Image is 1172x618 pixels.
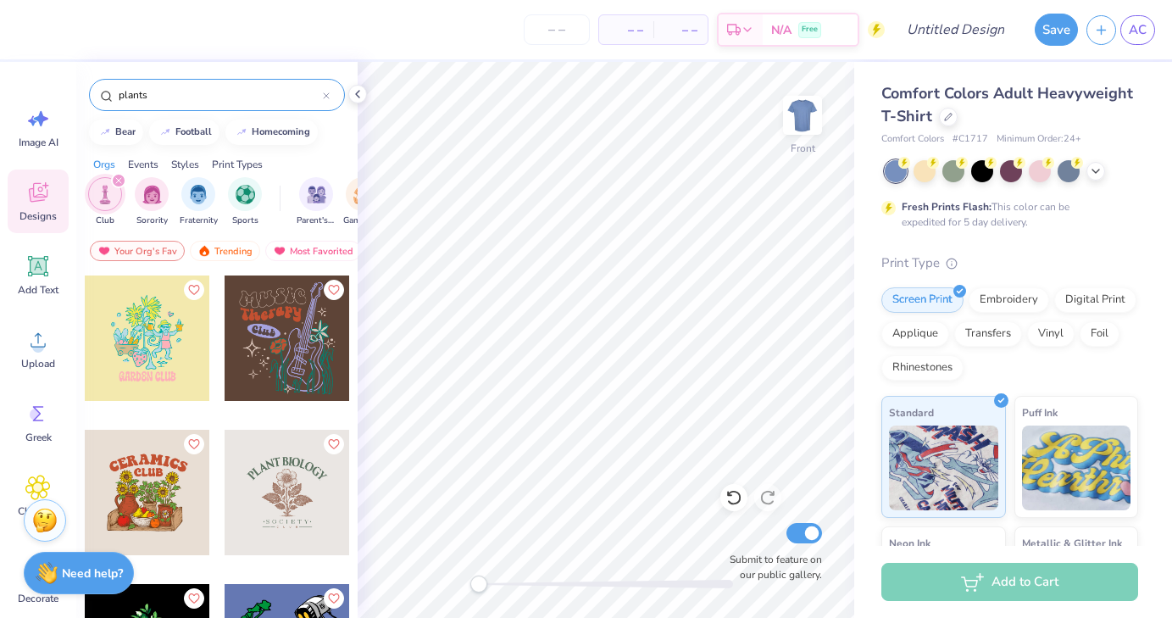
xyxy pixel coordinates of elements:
[184,280,204,300] button: Like
[184,434,204,454] button: Like
[136,214,168,227] span: Sorority
[343,177,382,227] div: filter for Game Day
[135,177,169,227] div: filter for Sorority
[175,127,212,136] div: football
[902,199,1110,230] div: This color can be expedited for 5 day delivery.
[307,185,326,204] img: Parent's Weekend Image
[524,14,590,45] input: – –
[1035,14,1078,46] button: Save
[184,588,204,609] button: Like
[1027,321,1075,347] div: Vinyl
[1022,426,1131,510] img: Puff Ink
[88,177,122,227] div: filter for Club
[889,426,998,510] img: Standard
[664,21,697,39] span: – –
[881,321,949,347] div: Applique
[324,280,344,300] button: Like
[1080,321,1119,347] div: Foil
[470,576,487,593] div: Accessibility label
[969,287,1049,313] div: Embroidery
[343,214,382,227] span: Game Day
[881,83,1133,126] span: Comfort Colors Adult Heavyweight T-Shirt
[18,283,58,297] span: Add Text
[212,157,263,172] div: Print Types
[142,185,162,204] img: Sorority Image
[771,21,792,39] span: N/A
[135,177,169,227] button: filter button
[180,214,218,227] span: Fraternity
[997,132,1081,147] span: Minimum Order: 24 +
[324,434,344,454] button: Like
[1120,15,1155,45] a: AC
[128,157,158,172] div: Events
[343,177,382,227] button: filter button
[1129,20,1147,40] span: AC
[97,245,111,257] img: most_fav.gif
[158,127,172,137] img: trend_line.gif
[180,177,218,227] button: filter button
[88,177,122,227] button: filter button
[171,157,199,172] div: Styles
[324,588,344,609] button: Like
[228,177,262,227] button: filter button
[1022,404,1058,421] span: Puff Ink
[115,127,136,136] div: bear
[197,245,211,257] img: trending.gif
[232,214,258,227] span: Sports
[881,287,964,313] div: Screen Print
[881,355,964,381] div: Rhinestones
[98,127,112,137] img: trend_line.gif
[19,136,58,149] span: Image AI
[18,592,58,605] span: Decorate
[609,21,643,39] span: – –
[273,245,286,257] img: most_fav.gif
[881,253,1138,273] div: Print Type
[149,120,219,145] button: football
[902,200,991,214] strong: Fresh Prints Flash:
[228,177,262,227] div: filter for Sports
[180,177,218,227] div: filter for Fraternity
[1054,287,1136,313] div: Digital Print
[786,98,819,132] img: Front
[881,132,944,147] span: Comfort Colors
[21,357,55,370] span: Upload
[225,120,318,145] button: homecoming
[1022,534,1122,552] span: Metallic & Glitter Ink
[96,214,114,227] span: Club
[89,120,143,145] button: bear
[297,177,336,227] div: filter for Parent's Weekend
[297,177,336,227] button: filter button
[353,185,373,204] img: Game Day Image
[25,431,52,444] span: Greek
[252,127,310,136] div: homecoming
[235,127,248,137] img: trend_line.gif
[889,404,934,421] span: Standard
[297,214,336,227] span: Parent's Weekend
[117,86,323,103] input: Try "Alpha"
[93,157,115,172] div: Orgs
[791,141,815,156] div: Front
[954,321,1022,347] div: Transfers
[802,24,818,36] span: Free
[265,241,361,261] div: Most Favorited
[953,132,988,147] span: # C1717
[889,534,930,552] span: Neon Ink
[19,209,57,223] span: Designs
[893,13,1018,47] input: Untitled Design
[189,185,208,204] img: Fraternity Image
[190,241,260,261] div: Trending
[236,185,255,204] img: Sports Image
[720,552,822,582] label: Submit to feature on our public gallery.
[10,504,66,532] span: Clipart & logos
[96,185,114,204] img: Club Image
[90,241,185,261] div: Your Org's Fav
[62,565,123,582] strong: Need help?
